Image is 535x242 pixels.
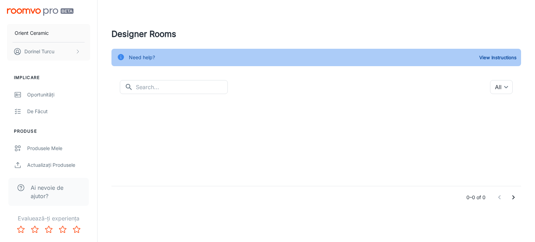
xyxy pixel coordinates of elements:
div: Need help? [129,51,155,64]
p: Orient Ceramic [15,29,49,37]
div: Oportunități [27,91,90,99]
p: 0–0 of 0 [466,194,486,201]
input: Search... [136,80,228,94]
button: Orient Ceramic [7,24,90,42]
button: Rate 2 star [28,223,42,236]
button: Dorinel Turcu [7,42,90,61]
p: Evaluează-ți experiența [6,214,92,223]
div: Actualizați produsele [27,161,90,169]
button: Rate 1 star [14,223,28,236]
button: Rate 4 star [56,223,70,236]
button: View Instructions [478,52,518,63]
div: Produsele mele [27,145,90,152]
div: De făcut [27,108,90,115]
h4: Designer Rooms [111,28,521,40]
button: Rate 3 star [42,223,56,236]
button: Rate 5 star [70,223,84,236]
p: Dorinel Turcu [24,48,54,55]
div: All [490,80,513,94]
img: Roomvo PRO Beta [7,8,73,16]
span: Ai nevoie de ajutor? [31,184,80,200]
button: Go to next page [506,190,520,204]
